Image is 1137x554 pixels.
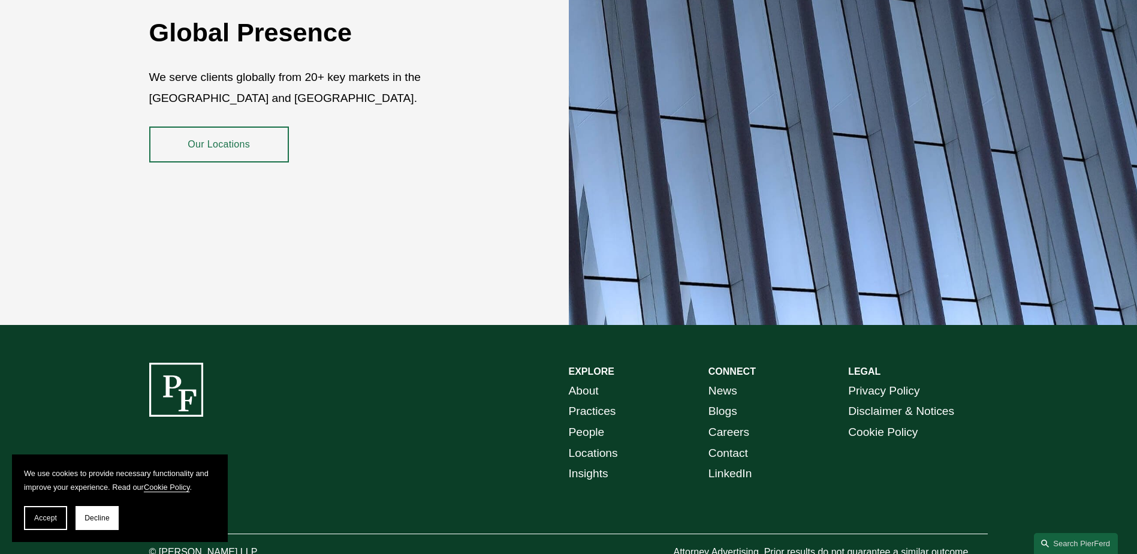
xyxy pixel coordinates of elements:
[708,381,737,402] a: News
[76,506,119,530] button: Decline
[848,381,919,402] a: Privacy Policy
[708,463,752,484] a: LinkedIn
[569,366,614,377] strong: EXPLORE
[144,483,190,492] a: Cookie Policy
[848,422,918,443] a: Cookie Policy
[848,366,880,377] strong: LEGAL
[24,466,216,494] p: We use cookies to provide necessary functionality and improve your experience. Read our .
[569,381,599,402] a: About
[149,17,499,48] h2: Global Presence
[848,401,954,422] a: Disclaimer & Notices
[708,366,756,377] strong: CONNECT
[708,401,737,422] a: Blogs
[24,506,67,530] button: Accept
[149,127,289,162] a: Our Locations
[569,443,618,464] a: Locations
[569,422,605,443] a: People
[1034,533,1118,554] a: Search this site
[708,443,748,464] a: Contact
[149,67,499,109] p: We serve clients globally from 20+ key markets in the [GEOGRAPHIC_DATA] and [GEOGRAPHIC_DATA].
[85,514,110,522] span: Decline
[12,454,228,542] section: Cookie banner
[569,401,616,422] a: Practices
[34,514,57,522] span: Accept
[708,422,749,443] a: Careers
[569,463,608,484] a: Insights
